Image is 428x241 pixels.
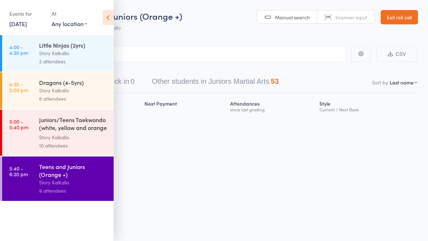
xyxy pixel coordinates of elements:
[39,95,108,103] div: 6 attendees
[335,14,367,21] span: Scanner input
[275,14,310,21] span: Manual search
[317,96,417,115] div: Style
[376,47,417,62] button: CSV
[227,96,317,115] div: Atten­dances
[9,119,28,130] time: 5:00 - 5:40 pm
[39,178,108,187] div: Story Kalkallo
[2,72,114,109] a: 4:30 -5:00 pmDragons (4-5yrs)Story Kalkallo6 attendees
[390,79,414,86] div: Last name
[230,107,314,112] div: since last grading
[52,20,87,28] div: Any location
[271,77,279,85] div: 53
[39,49,108,57] div: Story Kalkallo
[39,57,108,66] div: 2 attendees
[39,163,108,178] div: Teens and Juniors (Orange +)
[39,141,108,150] div: 10 attendees
[2,110,114,156] a: 5:00 -5:40 pmJuniors/Teens Taekwondo (white, yellow and orange ...Story Kalkallo10 attendees
[39,116,108,133] div: Juniors/Teens Taekwondo (white, yellow and orange ...
[68,10,182,22] span: Teens and Juniors (Orange +)
[39,187,108,195] div: 9 attendees
[319,107,414,112] div: Current / Next Rank
[142,96,227,115] div: Next Payment
[130,77,134,85] div: 0
[9,8,44,20] div: Events for
[9,165,28,177] time: 5:40 - 6:20 pm
[372,79,388,86] label: Sort by
[381,10,418,24] a: Exit roll call
[9,44,28,56] time: 4:00 - 4:30 pm
[39,41,108,49] div: Little Ninjas (2yrs)
[9,81,28,93] time: 4:30 - 5:00 pm
[39,78,108,86] div: Dragons (4-5yrs)
[11,46,346,62] input: Search by name
[39,86,108,95] div: Story Kalkallo
[9,20,27,28] a: [DATE]
[39,133,108,141] div: Story Kalkallo
[152,74,279,93] button: Other students in Juniors Martial Arts53
[52,8,87,20] div: At
[2,35,114,72] a: 4:00 -4:30 pmLittle Ninjas (2yrs)Story Kalkallo2 attendees
[2,156,114,201] a: 5:40 -6:20 pmTeens and Juniors (Orange +)Story Kalkallo9 attendees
